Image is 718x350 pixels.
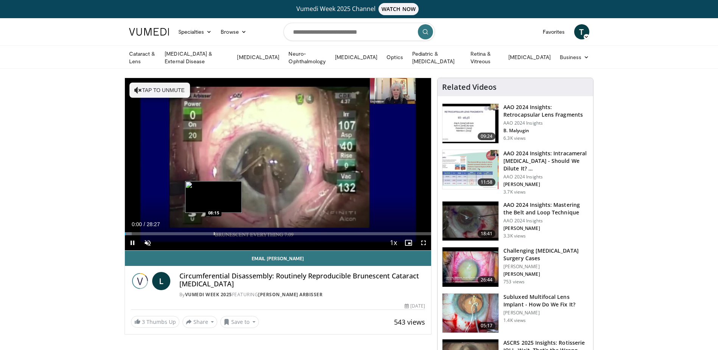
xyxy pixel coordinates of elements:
[442,247,589,287] a: 26:44 Challenging [MEDICAL_DATA] Surgery Cases [PERSON_NAME] [PERSON_NAME] 753 views
[386,235,401,250] button: Playback Rate
[478,276,496,284] span: 26:44
[503,103,589,119] h3: AAO 2024 Insights: Retrocapsular Lens Fragments
[442,247,498,287] img: 05a6f048-9eed-46a7-93e1-844e43fc910c.150x105_q85_crop-smart_upscale.jpg
[503,310,589,316] p: [PERSON_NAME]
[503,247,589,262] h3: Challenging [MEDICAL_DATA] Surgery Cases
[442,293,589,333] a: 05:17 Subluxed Multifocal Lens Implant - How Do We Fix It? [PERSON_NAME] 1.4K views
[179,291,425,298] div: By FEATURING
[442,150,498,189] img: de733f49-b136-4bdc-9e00-4021288efeb7.150x105_q85_crop-smart_upscale.jpg
[555,50,594,65] a: Business
[146,221,160,227] span: 28:27
[466,50,504,65] a: Retina & Vitreous
[125,235,140,250] button: Pause
[130,3,588,15] a: Vumedi Week 2025 ChannelWATCH NOW
[125,50,160,65] a: Cataract & Lens
[284,50,330,65] a: Neuro-Ophthalmology
[129,28,169,36] img: VuMedi Logo
[442,104,498,143] img: 01f52a5c-6a53-4eb2-8a1d-dad0d168ea80.150x105_q85_crop-smart_upscale.jpg
[503,271,589,277] p: [PERSON_NAME]
[174,24,216,39] a: Specialties
[220,316,259,328] button: Save to
[401,235,416,250] button: Enable picture-in-picture mode
[503,189,526,195] p: 3.7K views
[416,235,431,250] button: Fullscreen
[504,50,555,65] a: [MEDICAL_DATA]
[503,317,526,323] p: 1.4K views
[503,233,526,239] p: 3.3K views
[405,303,425,309] div: [DATE]
[503,174,589,180] p: AAO 2024 Insights
[142,318,145,325] span: 3
[140,235,155,250] button: Unmute
[503,135,526,141] p: 6.3K views
[503,264,589,270] p: [PERSON_NAME]
[378,3,419,15] span: WATCH NOW
[382,50,407,65] a: Optics
[131,272,149,290] img: Vumedi Week 2025
[442,294,498,333] img: 3fc25be6-574f-41c0-96b9-b0d00904b018.150x105_q85_crop-smart_upscale.jpg
[131,316,179,328] a: 3 Thumbs Up
[185,291,232,298] a: Vumedi Week 2025
[503,218,589,224] p: AAO 2024 Insights
[503,120,589,126] p: AAO 2024 Insights
[125,251,431,266] a: Email [PERSON_NAME]
[258,291,322,298] a: [PERSON_NAME] Arbisser
[408,50,466,65] a: Pediatric & [MEDICAL_DATA]
[442,150,589,195] a: 11:58 AAO 2024 Insights: Intracameral [MEDICAL_DATA] - Should We Dilute It? … AAO 2024 Insights [...
[503,279,525,285] p: 753 views
[442,103,589,144] a: 09:24 AAO 2024 Insights: Retrocapsular Lens Fragments AAO 2024 Insights B. Malyugin 6.3K views
[129,83,190,98] button: Tap to unmute
[152,272,170,290] a: L
[125,232,431,235] div: Progress Bar
[179,272,425,288] h4: Circumferential Disassembly: Routinely Reproducible Brunescent Cataract [MEDICAL_DATA]
[503,293,589,308] h3: Subluxed Multifocal Lens Implant - How Do We Fix It?
[503,128,589,134] p: B. Malyugin
[478,133,496,140] span: 09:24
[125,78,431,251] video-js: Video Player
[216,24,251,39] a: Browse
[478,178,496,186] span: 11:58
[503,225,589,231] p: [PERSON_NAME]
[185,181,242,213] img: image.jpeg
[144,221,145,227] span: /
[503,181,589,187] p: [PERSON_NAME]
[132,221,142,227] span: 0:00
[442,83,497,92] h4: Related Videos
[503,201,589,216] h3: AAO 2024 Insights: Mastering the Belt and Loop Technique
[330,50,382,65] a: [MEDICAL_DATA]
[503,150,589,172] h3: AAO 2024 Insights: Intracameral [MEDICAL_DATA] - Should We Dilute It? …
[160,50,232,65] a: [MEDICAL_DATA] & External Disease
[283,23,435,41] input: Search topics, interventions
[232,50,284,65] a: [MEDICAL_DATA]
[478,230,496,237] span: 18:41
[182,316,218,328] button: Share
[442,201,589,241] a: 18:41 AAO 2024 Insights: Mastering the Belt and Loop Technique AAO 2024 Insights [PERSON_NAME] 3....
[394,317,425,327] span: 543 views
[478,322,496,330] span: 05:17
[538,24,570,39] a: Favorites
[574,24,589,39] a: T
[442,202,498,241] img: 22a3a3a3-03de-4b31-bd81-a17540334f4a.150x105_q85_crop-smart_upscale.jpg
